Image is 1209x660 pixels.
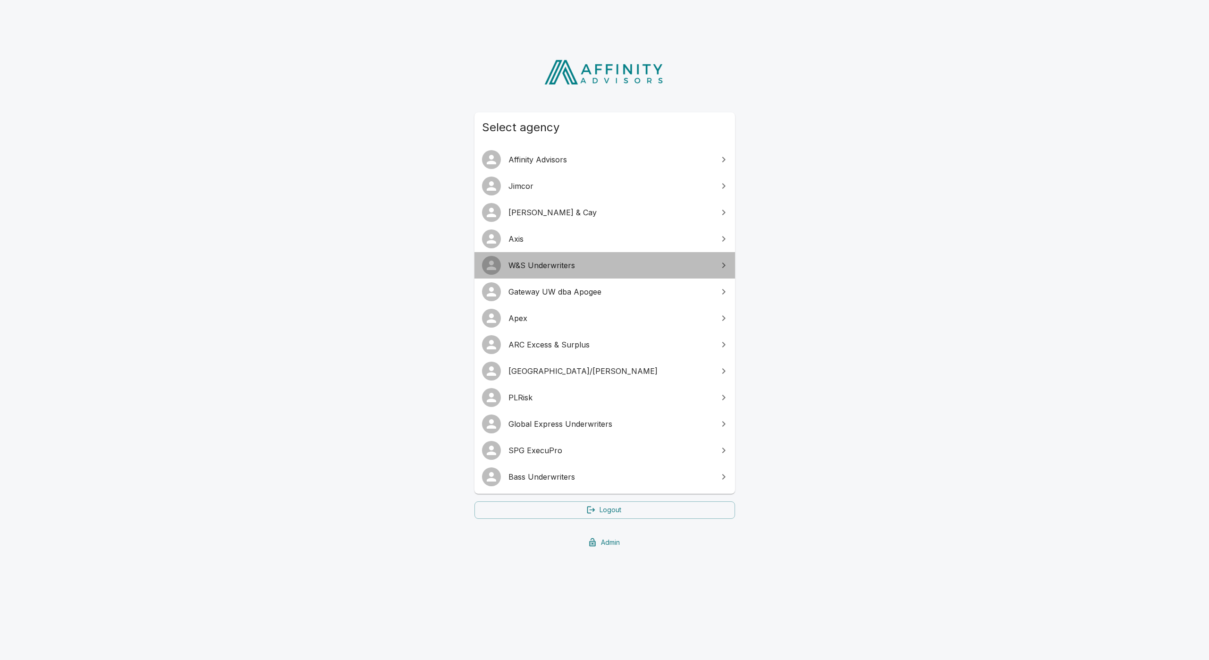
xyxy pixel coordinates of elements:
[474,534,735,551] a: Admin
[474,279,735,305] a: Gateway UW dba Apogee
[482,120,727,135] span: Select agency
[474,226,735,252] a: Axis
[508,365,712,377] span: [GEOGRAPHIC_DATA]/[PERSON_NAME]
[508,180,712,192] span: Jimcor
[474,384,735,411] a: PLRisk
[474,331,735,358] a: ARC Excess & Surplus
[508,286,712,297] span: Gateway UW dba Apogee
[474,501,735,519] a: Logout
[508,260,712,271] span: W&S Underwriters
[508,339,712,350] span: ARC Excess & Surplus
[474,305,735,331] a: Apex
[474,252,735,279] a: W&S Underwriters
[474,411,735,437] a: Global Express Underwriters
[508,392,712,403] span: PLRisk
[508,471,712,482] span: Bass Underwriters
[474,199,735,226] a: [PERSON_NAME] & Cay
[508,154,712,165] span: Affinity Advisors
[508,418,712,430] span: Global Express Underwriters
[474,358,735,384] a: [GEOGRAPHIC_DATA]/[PERSON_NAME]
[474,464,735,490] a: Bass Underwriters
[474,437,735,464] a: SPG ExecuPro
[474,146,735,173] a: Affinity Advisors
[508,207,712,218] span: [PERSON_NAME] & Cay
[508,445,712,456] span: SPG ExecuPro
[537,57,672,88] img: Affinity Advisors Logo
[508,233,712,245] span: Axis
[508,313,712,324] span: Apex
[474,173,735,199] a: Jimcor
